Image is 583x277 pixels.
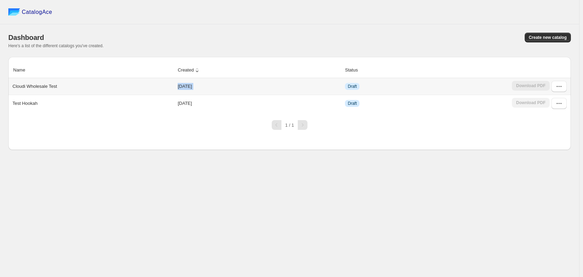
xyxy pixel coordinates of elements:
p: Cloudi Wholesale Test [12,83,57,90]
p: Test Hookah [12,100,37,107]
span: Draft [348,84,357,89]
td: [DATE] [176,95,343,112]
button: Name [12,64,33,77]
td: [DATE] [176,78,343,95]
button: Status [344,64,366,77]
span: Create new catalog [529,35,567,40]
span: CatalogAce [22,9,52,16]
span: Here's a list of the different catalogs you've created. [8,43,104,48]
button: Created [177,64,202,77]
span: Draft [348,101,357,106]
button: Create new catalog [525,33,571,42]
img: catalog ace [8,8,20,16]
span: Dashboard [8,34,44,41]
span: 1 / 1 [285,123,294,128]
